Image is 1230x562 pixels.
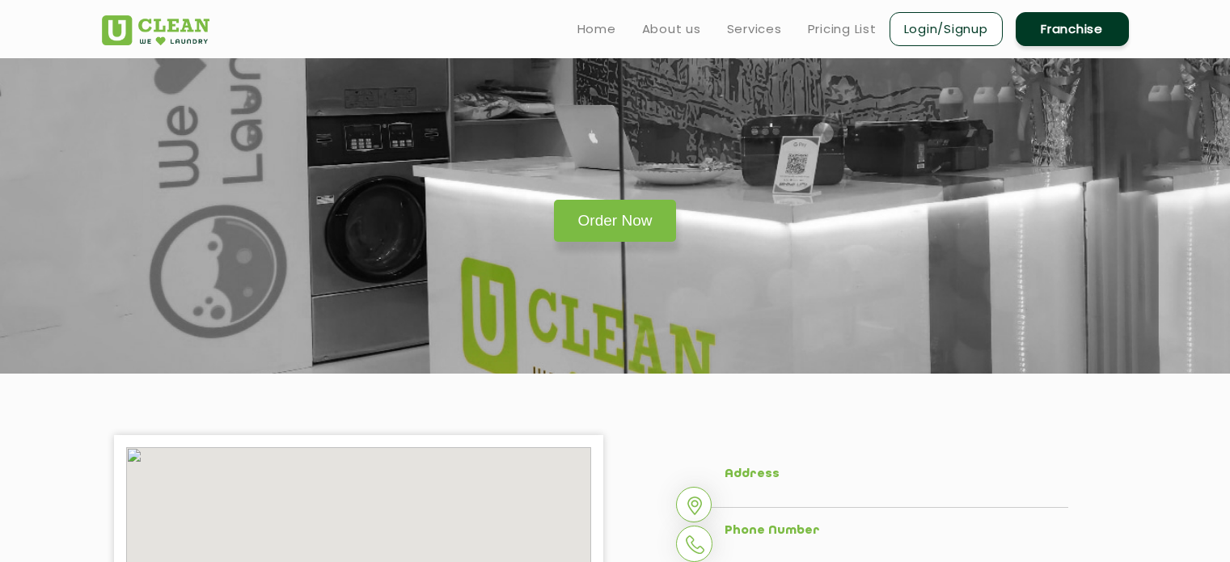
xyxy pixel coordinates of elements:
a: Login/Signup [890,12,1003,46]
a: Order Now [554,200,677,242]
a: Services [727,19,782,39]
a: About us [642,19,701,39]
h5: Phone Number [725,524,1068,539]
h5: Address [725,467,1068,482]
a: Franchise [1016,12,1129,46]
img: UClean Laundry and Dry Cleaning [102,15,209,45]
a: Home [577,19,616,39]
a: Pricing List [808,19,877,39]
